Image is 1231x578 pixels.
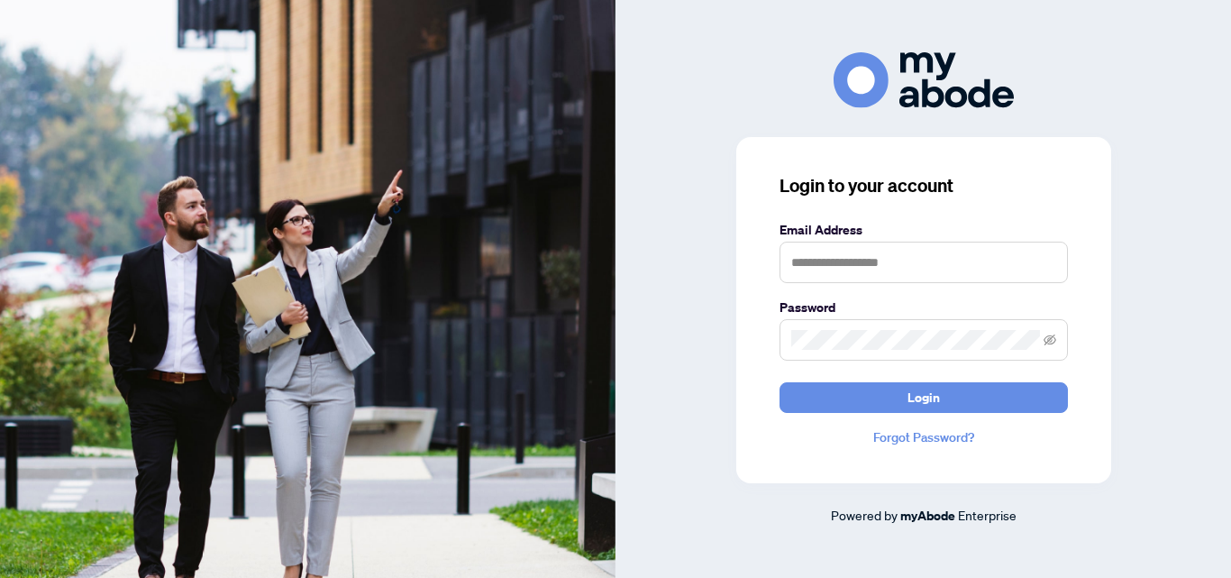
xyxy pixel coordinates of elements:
label: Email Address [780,220,1068,240]
a: Forgot Password? [780,427,1068,447]
img: ma-logo [834,52,1014,107]
span: eye-invisible [1044,334,1056,346]
span: Enterprise [958,507,1017,523]
span: Login [907,383,940,412]
span: Powered by [831,507,898,523]
h3: Login to your account [780,173,1068,198]
a: myAbode [900,506,955,526]
label: Password [780,298,1068,317]
button: Login [780,382,1068,413]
